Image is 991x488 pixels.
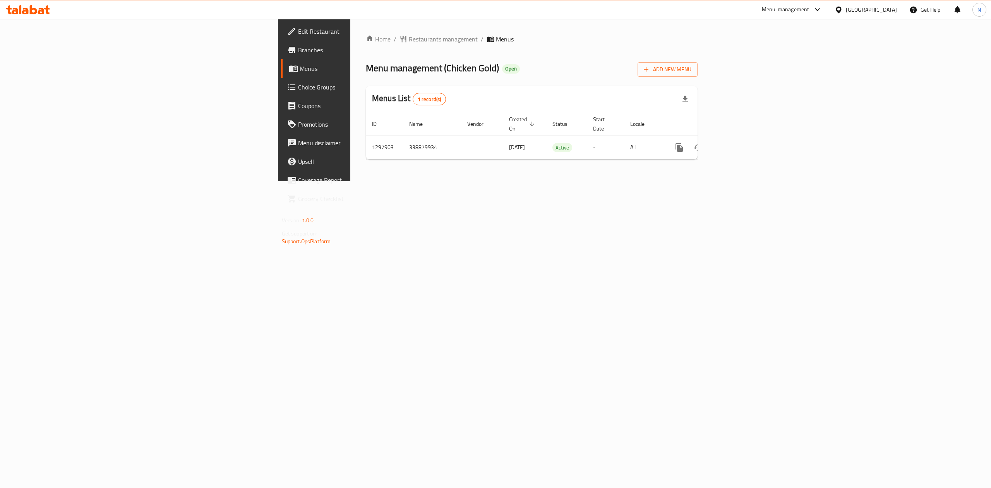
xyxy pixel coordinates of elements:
[281,189,444,208] a: Grocery Checklist
[509,142,525,152] span: [DATE]
[298,120,437,129] span: Promotions
[281,171,444,189] a: Coverage Report
[281,134,444,152] a: Menu disclaimer
[509,115,537,133] span: Created On
[298,101,437,110] span: Coupons
[467,119,494,129] span: Vendor
[587,136,624,159] td: -
[372,119,387,129] span: ID
[282,215,301,225] span: Version:
[552,119,578,129] span: Status
[496,34,514,44] span: Menus
[281,152,444,171] a: Upsell
[281,96,444,115] a: Coupons
[624,136,664,159] td: All
[689,138,707,157] button: Change Status
[593,115,615,133] span: Start Date
[676,90,694,108] div: Export file
[762,5,809,14] div: Menu-management
[413,96,446,103] span: 1 record(s)
[481,34,483,44] li: /
[409,119,433,129] span: Name
[366,112,751,160] table: enhanced table
[302,215,314,225] span: 1.0.0
[298,175,437,185] span: Coverage Report
[298,194,437,203] span: Grocery Checklist
[846,5,897,14] div: [GEOGRAPHIC_DATA]
[413,93,446,105] div: Total records count
[298,82,437,92] span: Choice Groups
[664,112,751,136] th: Actions
[638,62,698,77] button: Add New Menu
[630,119,655,129] span: Locale
[298,157,437,166] span: Upsell
[281,78,444,96] a: Choice Groups
[281,115,444,134] a: Promotions
[552,143,572,152] span: Active
[300,64,437,73] span: Menus
[298,27,437,36] span: Edit Restaurant
[372,93,446,105] h2: Menus List
[502,64,520,74] div: Open
[298,45,437,55] span: Branches
[502,65,520,72] span: Open
[644,65,691,74] span: Add New Menu
[670,138,689,157] button: more
[977,5,981,14] span: N
[282,229,317,239] span: Get support on:
[366,34,698,44] nav: breadcrumb
[282,236,331,246] a: Support.OpsPlatform
[298,138,437,148] span: Menu disclaimer
[281,41,444,59] a: Branches
[281,59,444,78] a: Menus
[281,22,444,41] a: Edit Restaurant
